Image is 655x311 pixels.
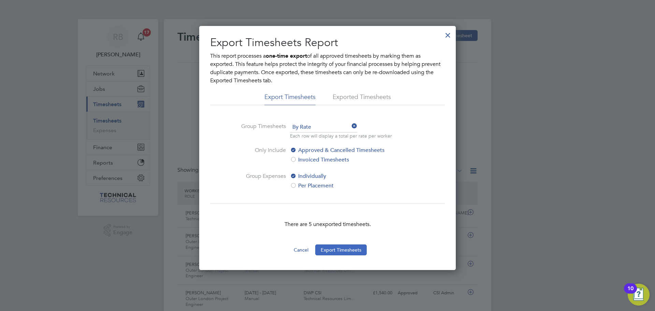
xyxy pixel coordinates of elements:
p: Each row will display a total per rate per worker [290,132,392,139]
span: By Rate [290,122,357,132]
label: Group Timesheets [235,122,286,138]
div: 10 [627,288,634,297]
label: Group Expenses [235,172,286,190]
button: Open Resource Center, 10 new notifications [628,284,650,306]
p: This report processes a of all approved timesheets by marking them as exported. This feature help... [210,52,445,85]
label: Invoiced Timesheets [290,156,404,164]
label: Per Placement [290,182,404,190]
label: Individually [290,172,404,180]
label: Only Include [235,146,286,164]
label: Approved & Cancelled Timesheets [290,146,404,154]
h2: Export Timesheets Report [210,36,445,50]
button: Cancel [288,244,314,255]
button: Export Timesheets [315,244,367,255]
li: Export Timesheets [264,93,316,105]
b: one-time export [266,53,307,59]
p: There are 5 unexported timesheets. [210,220,445,228]
li: Exported Timesheets [333,93,391,105]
